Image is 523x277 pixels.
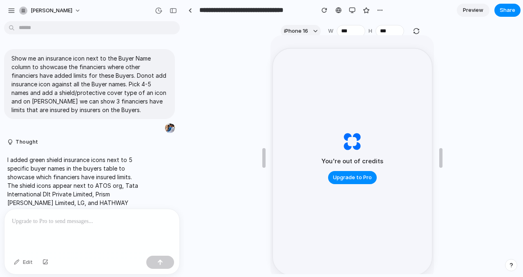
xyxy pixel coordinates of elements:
button: Share [494,4,521,17]
span: Preview [463,6,483,14]
p: Show me an insurance icon next to the Buyer Name column to showcase the financiers where other fi... [11,54,168,114]
label: W [328,27,333,35]
button: [PERSON_NAME] [16,4,85,17]
button: iPhone 16 [281,25,321,37]
p: I added green shield insurance icons next to 5 specific buyer names in the buyers table to showca... [7,155,144,259]
label: H [369,27,372,35]
span: [PERSON_NAME] [31,7,72,15]
span: Share [500,6,515,14]
span: iPhone 16 [284,27,308,35]
a: Preview [457,4,489,17]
